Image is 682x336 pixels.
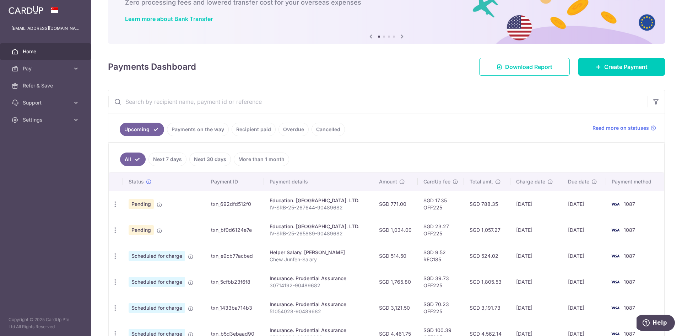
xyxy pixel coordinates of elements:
img: Bank Card [608,226,622,234]
span: Pending [129,199,154,209]
p: [EMAIL_ADDRESS][DOMAIN_NAME] [11,25,80,32]
a: Cancelled [312,123,345,136]
span: Create Payment [604,63,648,71]
td: txn_1433ba714b3 [205,295,264,321]
span: Read more on statuses [592,124,649,132]
td: [DATE] [510,191,563,217]
div: Insurance. Prudential Assurance [270,301,367,308]
img: CardUp [9,6,43,14]
div: Insurance. Prudential Assurance [270,327,367,334]
p: Chew Junfen-Salary [270,256,367,263]
td: SGD 23.27 OFF225 [418,217,464,243]
div: Education. [GEOGRAPHIC_DATA]. LTD. [270,223,367,230]
td: SGD 1,057.27 [464,217,510,243]
img: Bank Card [608,200,622,208]
span: Due date [568,178,589,185]
td: txn_bf0d6124e7e [205,217,264,243]
th: Payment method [606,172,664,191]
td: SGD 39.73 OFF225 [418,269,464,295]
a: Upcoming [120,123,164,136]
span: Download Report [505,63,552,71]
div: Education. [GEOGRAPHIC_DATA]. LTD. [270,197,367,204]
span: Total amt. [470,178,493,185]
td: SGD 3,191.73 [464,295,510,321]
p: 51054028-90489682 [270,308,367,315]
a: Learn more about Bank Transfer [125,15,213,22]
span: Settings [23,116,70,123]
th: Payment ID [205,172,264,191]
span: CardUp fee [423,178,450,185]
td: SGD 1,805.53 [464,269,510,295]
span: Home [23,48,70,55]
a: Recipient paid [232,123,276,136]
td: [DATE] [562,269,606,295]
a: Payments on the way [167,123,229,136]
p: 30714192-90489682 [270,282,367,289]
img: Bank Card [608,278,622,286]
span: 1087 [624,305,635,311]
img: Bank Card [608,304,622,312]
td: SGD 771.00 [373,191,418,217]
td: [DATE] [562,295,606,321]
td: SGD 70.23 OFF225 [418,295,464,321]
span: 1087 [624,227,635,233]
td: [DATE] [510,243,563,269]
input: Search by recipient name, payment id or reference [108,90,648,113]
iframe: Opens a widget where you can find more information [637,315,675,332]
img: Bank Card [608,252,622,260]
a: Create Payment [578,58,665,76]
p: IV-SRB-25-267644-90489682 [270,204,367,211]
span: Charge date [516,178,545,185]
td: [DATE] [510,295,563,321]
td: SGD 3,121.50 [373,295,418,321]
td: [DATE] [562,243,606,269]
h4: Payments Dashboard [108,60,196,73]
td: SGD 514.50 [373,243,418,269]
td: txn_692dfd512f0 [205,191,264,217]
td: [DATE] [510,217,563,243]
th: Payment details [264,172,373,191]
a: Read more on statuses [592,124,656,132]
td: [DATE] [562,217,606,243]
span: 1087 [624,253,635,259]
td: SGD 524.02 [464,243,510,269]
span: Scheduled for charge [129,277,185,287]
a: Overdue [278,123,309,136]
td: txn_5cfbb23f6f8 [205,269,264,295]
span: Scheduled for charge [129,251,185,261]
span: 1087 [624,279,635,285]
span: Refer & Save [23,82,70,89]
div: Helper Salary. [PERSON_NAME] [270,249,367,256]
span: Pay [23,65,70,72]
span: 1087 [624,201,635,207]
span: Pending [129,225,154,235]
td: [DATE] [562,191,606,217]
span: Amount [379,178,397,185]
span: Support [23,99,70,106]
span: Scheduled for charge [129,303,185,313]
a: Next 7 days [148,153,186,166]
a: Download Report [479,58,570,76]
td: SGD 9.52 REC185 [418,243,464,269]
span: Status [129,178,144,185]
td: SGD 1,034.00 [373,217,418,243]
td: SGD 1,765.80 [373,269,418,295]
td: [DATE] [510,269,563,295]
div: Insurance. Prudential Assurance [270,275,367,282]
a: All [120,153,146,166]
a: Next 30 days [189,153,231,166]
p: IV-SRB-25-265889-90489682 [270,230,367,237]
td: txn_e9cb77acbed [205,243,264,269]
td: SGD 788.35 [464,191,510,217]
td: SGD 17.35 OFF225 [418,191,464,217]
a: More than 1 month [234,153,289,166]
